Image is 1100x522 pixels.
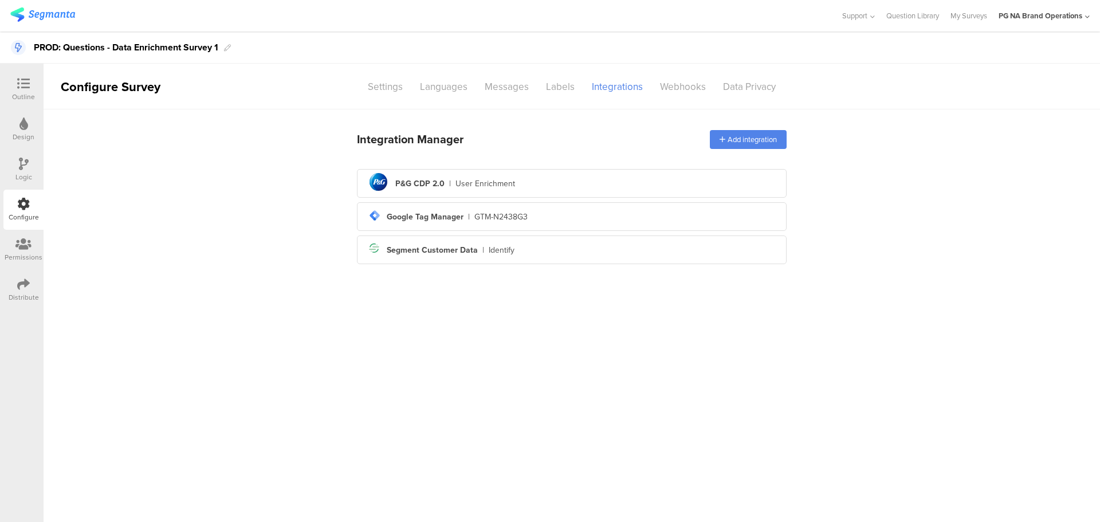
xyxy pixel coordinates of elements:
[476,77,537,97] div: Messages
[537,77,583,97] div: Labels
[12,92,35,102] div: Outline
[359,77,411,97] div: Settings
[411,77,476,97] div: Languages
[11,40,26,55] i: This is a Data Enrichment Survey.
[583,77,651,97] div: Integrations
[10,7,75,22] img: segmanta logo
[482,244,484,256] div: |
[387,211,463,223] div: Google Tag Manager
[714,77,784,97] div: Data Privacy
[449,178,451,190] div: |
[9,212,39,222] div: Configure
[357,131,463,148] div: Integration Manager
[999,10,1082,21] div: PG NA Brand Operations
[468,211,470,223] div: |
[9,292,39,303] div: Distribute
[387,244,478,256] div: Segment Customer Data
[455,178,515,190] div: User Enrichment
[710,130,787,149] div: Add integration
[651,77,714,97] div: Webhooks
[15,172,32,182] div: Logic
[5,252,42,262] div: Permissions
[44,77,175,96] div: Configure Survey
[34,38,218,57] div: PROD: Questions - Data Enrichment Survey 1
[842,10,867,21] span: Support
[489,244,514,256] div: Identify
[474,211,528,223] div: GTM-N2438G3
[395,178,445,190] div: P&G CDP 2.0
[13,132,34,142] div: Design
